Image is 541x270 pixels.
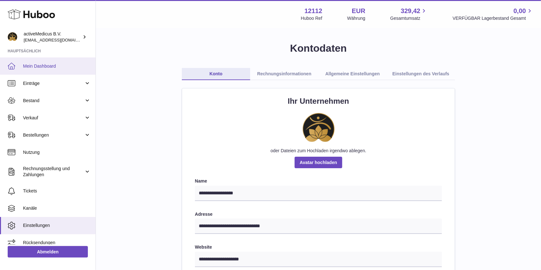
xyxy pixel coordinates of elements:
[23,132,84,138] span: Bestellungen
[23,205,91,211] span: Kanäle
[106,41,531,55] h1: Kontodaten
[452,15,533,21] span: VERFÜGBAR Lagerbestand Gesamt
[319,68,387,80] a: Allgemeine Einstellungen
[24,37,94,42] span: [EMAIL_ADDRESS][DOMAIN_NAME]
[23,222,91,229] span: Einstellungen
[23,240,91,246] span: Rücksendungen
[24,31,81,43] div: activeMedicus B.V.
[195,96,442,106] h2: Ihr Unternehmen
[387,68,455,80] a: Einstellungen des Verlaufs
[23,188,91,194] span: Tickets
[195,211,442,217] label: Adresse
[295,157,342,168] span: Avatar hochladen
[23,98,84,104] span: Bestand
[390,15,428,21] span: Gesamtumsatz
[195,244,442,250] label: Website
[305,7,322,15] strong: 12112
[8,246,88,258] a: Abmelden
[23,149,91,155] span: Nutzung
[514,7,526,15] span: 0,00
[23,63,91,69] span: Mein Dashboard
[401,7,420,15] span: 329,42
[347,15,366,21] div: Währung
[452,7,533,21] a: 0,00 VERFÜGBAR Lagerbestand Gesamt
[23,115,84,121] span: Verkauf
[182,68,250,80] a: Konto
[303,113,335,145] img: logo-final---Kopie-%282%29-jpeg.jpg
[23,80,84,86] span: Einträge
[250,68,319,80] a: Rechnungsinformationen
[301,15,322,21] div: Huboo Ref
[195,148,442,154] div: oder Dateien zum Hochladen irgendwo ablegen.
[195,178,442,184] label: Name
[8,32,17,42] img: info@activemedicus.com
[390,7,428,21] a: 329,42 Gesamtumsatz
[352,7,365,15] strong: EUR
[23,166,84,178] span: Rechnungsstellung und Zahlungen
